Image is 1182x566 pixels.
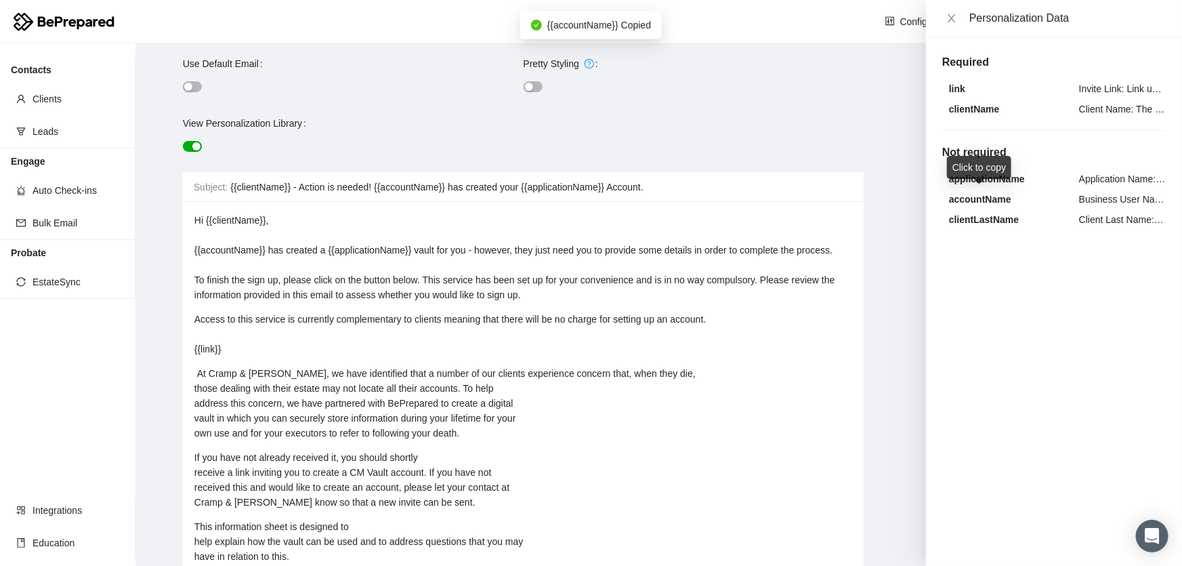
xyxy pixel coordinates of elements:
[16,506,26,515] span: appstore-add
[183,113,312,134] label: View Personalization Library
[900,14,961,29] span: Configurations
[547,20,651,31] span: {{accountName}} Copied
[16,94,26,104] span: user
[1079,192,1166,207] span: Business User Name: The first name of the user that created the client in the BePrepared platform.
[194,215,838,300] span: Hi {{clientName}}, {{accountName}} has created a {{applicationName}} vault for you - however, the...
[16,218,26,228] span: mail
[16,127,26,136] span: funnel-plot
[969,11,1166,26] div: Personalization Data
[183,53,268,75] label: Use Default Email
[942,144,1166,161] h5: Not required
[1079,81,1166,96] span: Invite Link: Link used for the client to activate their vault.
[16,186,26,195] span: alert
[33,497,125,524] span: Integrations
[11,247,46,258] strong: Probate
[33,209,125,237] span: Bulk Email
[194,452,509,508] span: If you have not already received it, you should shortly receive a link inviting you to create a C...
[33,85,125,113] span: Clients
[33,268,125,296] span: EstateSync
[194,368,696,439] span: At Cramp & [PERSON_NAME], we have identified that a number of our clients experience concern that...
[942,54,1166,70] h5: Required
[33,177,125,204] span: Auto Check-ins
[585,59,594,68] span: question-circle
[1136,520,1168,552] div: Open Intercom Messenger
[874,11,972,33] button: controlConfigurations
[946,13,957,24] span: close
[11,64,51,75] strong: Contacts
[947,156,1011,179] div: Click to copy
[949,83,965,94] strong: link
[949,214,1019,225] strong: clientLastName
[194,521,524,562] span: This information sheet is designed to help explain how the vault can be used and to address quest...
[949,194,1011,205] strong: accountName
[33,118,125,145] span: Leads
[33,529,125,557] span: Education
[524,58,579,69] span: Pretty Styling
[949,104,1000,115] strong: clientName
[194,180,228,195] span: Subject:
[11,156,45,167] strong: Engage
[16,538,26,548] span: book
[1079,212,1166,227] span: Client Last Name: The name of the client being invited to create their vault.
[194,314,706,355] span: Access to this service is currently complementary to clients meaning that there will be no charge...
[16,277,26,287] span: sync
[1079,171,1166,186] span: Application Name: The name of the vault.
[942,12,961,25] button: Close
[531,20,542,31] span: check-circle
[885,16,895,27] span: control
[1079,102,1166,117] span: Client Name: The name of the client being invited to create their vault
